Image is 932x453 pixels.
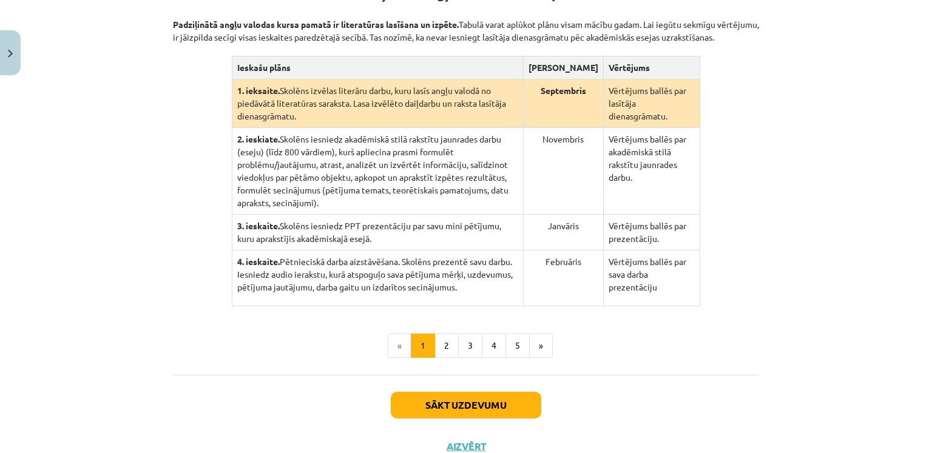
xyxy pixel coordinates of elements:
[434,334,459,358] button: 2
[523,215,603,250] td: Janvāris
[237,85,280,96] strong: 1. ieksaite.
[173,19,459,30] strong: Padziļinātā angļu valodas kursa pamatā ir literatūras lasīšana un izpēte.
[482,334,506,358] button: 4
[232,215,523,250] td: Skolēns iesniedz PPT prezentāciju par savu mini pētījumu, kuru aprakstījis akadēmiskajā esejā.
[237,220,280,231] strong: 3. ieskaite.
[523,56,603,79] th: [PERSON_NAME]
[232,128,523,215] td: Skolēns iesniedz akadēmiskā stilā rakstītu jaunrades darbu (eseju) (līdz 800 vārdiem), kurš aplie...
[232,79,523,128] td: Skolēns izvēlas literāru darbu, kuru lasīs angļu valodā no piedāvātā literatūras saraksta. Lasa i...
[523,128,603,215] td: Novembris
[8,50,13,58] img: icon-close-lesson-0947bae3869378f0d4975bcd49f059093ad1ed9edebbc8119c70593378902aed.svg
[603,79,700,128] td: Vērtējums ballēs par lasītāja dienasgrāmatu.
[173,5,759,44] p: Tabulā varat aplūkot plānu visam mācību gadam. Lai iegūtu sekmīgu vērtējumu, ir jāizpilda secīgi ...
[411,334,435,358] button: 1
[603,215,700,250] td: Vērtējums ballēs par prezentāciju.
[505,334,530,358] button: 5
[541,85,586,96] strong: Septembris
[237,256,280,267] strong: 4. ieskaite.
[443,440,489,452] button: Aizvērt
[237,133,280,144] strong: 2. ieskiate.
[391,392,541,418] button: Sākt uzdevumu
[603,250,700,306] td: Vērtējums ballēs par sava darba prezentāciju
[458,334,482,358] button: 3
[232,56,523,79] th: Ieskašu plāns
[603,56,700,79] th: Vērtējums
[528,255,598,268] p: Februāris
[173,334,759,358] nav: Page navigation example
[237,255,518,294] p: Pētnieciskā darba aizstāvēšana. Skolēns prezentē savu darbu. Iesniedz audio ierakstu, kurā atspog...
[529,334,553,358] button: »
[603,128,700,215] td: Vērtējums ballēs par akadēmiskā stilā rakstītu jaunrades darbu.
